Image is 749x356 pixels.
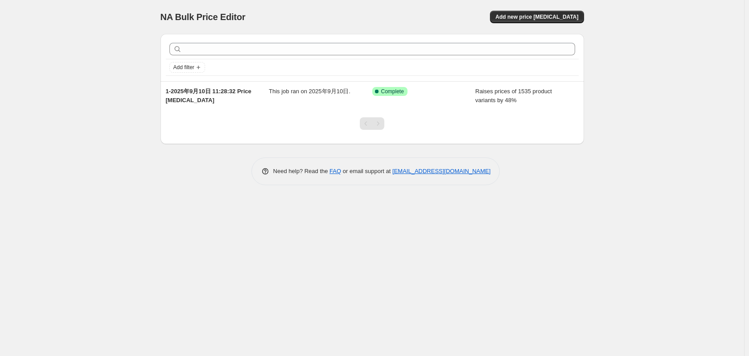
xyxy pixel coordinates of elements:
[173,64,194,71] span: Add filter
[475,88,552,103] span: Raises prices of 1535 product variants by 48%
[495,13,578,21] span: Add new price [MEDICAL_DATA]
[490,11,584,23] button: Add new price [MEDICAL_DATA]
[329,168,341,174] a: FAQ
[273,168,330,174] span: Need help? Read the
[166,88,251,103] span: 1-2025年9月10日 11:28:32 Price [MEDICAL_DATA]
[360,117,384,130] nav: Pagination
[160,12,246,22] span: NA Bulk Price Editor
[381,88,404,95] span: Complete
[392,168,490,174] a: [EMAIL_ADDRESS][DOMAIN_NAME]
[169,62,205,73] button: Add filter
[269,88,350,95] span: This job ran on 2025年9月10日.
[341,168,392,174] span: or email support at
